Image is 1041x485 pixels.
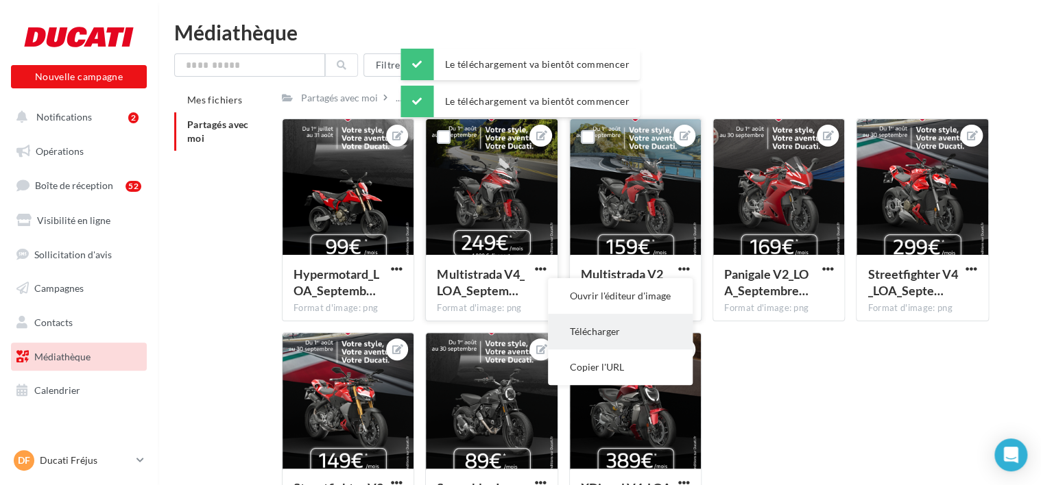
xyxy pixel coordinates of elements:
[8,343,149,371] a: Médiathèque
[294,302,403,314] div: Format d'image: png
[363,53,444,77] button: Filtrer par
[187,119,249,144] span: Partagés avec moi
[34,384,80,396] span: Calendrier
[294,266,379,298] span: Hypermotard_LOA_Septembre 2025
[40,453,131,467] p: Ducati Fréjus
[11,447,147,473] a: DF Ducati Fréjus
[34,351,91,362] span: Médiathèque
[8,308,149,337] a: Contacts
[37,214,110,226] span: Visibilité en ligne
[128,112,139,123] div: 2
[8,274,149,303] a: Campagnes
[581,266,668,298] span: Multistrada V2_LOA_Septembre 2025
[400,86,640,117] div: Le téléchargement va bientôt commencer
[34,248,112,260] span: Sollicitation d'avis
[125,181,141,192] div: 52
[35,179,113,191] span: Boîte de réception
[437,266,524,298] span: Multistrada V4_LOA_Septembre 2025
[994,438,1027,471] div: Open Intercom Messenger
[400,49,640,80] div: Le téléchargement va bientôt commencer
[174,22,1025,42] div: Médiathèque
[8,171,149,200] a: Boîte de réception52
[36,145,84,157] span: Opérations
[18,453,30,467] span: DF
[34,282,84,294] span: Campagnes
[11,65,147,88] button: Nouvelle campagne
[8,103,144,132] button: Notifications 2
[724,266,809,298] span: Panigale V2_LOA_Septembre 2025
[8,240,149,269] a: Sollicitation d'avis
[187,94,242,105] span: Mes fichiers
[867,266,957,298] span: Streetfighter V4_LOA_Septembre 2025
[437,302,546,314] div: Format d'image: png
[548,278,693,314] button: Ouvrir l'éditeur d'image
[36,111,92,123] span: Notifications
[548,314,693,349] button: Télécharger
[867,302,977,314] div: Format d'image: png
[8,206,149,235] a: Visibilité en ligne
[724,302,833,314] div: Format d'image: png
[8,137,149,166] a: Opérations
[393,88,405,108] div: ...
[301,91,378,105] div: Partagés avec moi
[34,316,73,328] span: Contacts
[8,376,149,405] a: Calendrier
[548,349,693,385] button: Copier l'URL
